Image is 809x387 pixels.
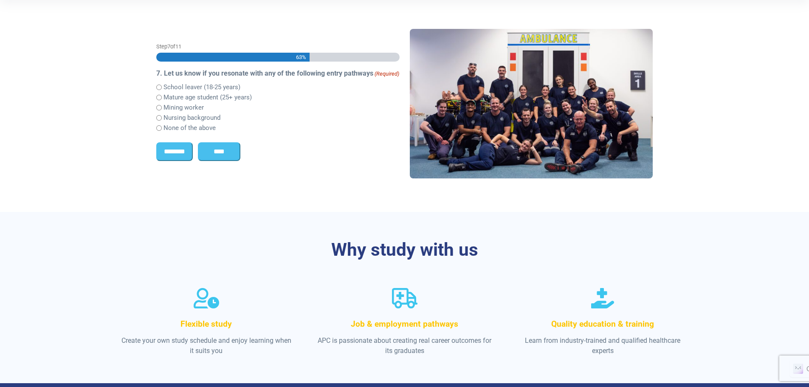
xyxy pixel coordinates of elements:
[156,239,653,261] h3: Why study with us
[317,336,492,356] p: APC is passionate about creating real career outcomes for its graduates
[163,103,204,113] label: Mining worker
[516,336,690,356] p: Learn from industry-trained and qualified healthcare experts
[163,82,240,92] label: School leaver (18-25 years)
[167,43,170,50] span: 7
[295,53,306,62] span: 63%
[163,113,220,123] label: Nursing background
[163,123,216,133] label: None of the above
[156,42,400,51] p: Step of
[180,319,232,329] span: Flexible study
[551,319,654,329] span: Quality education & training
[119,336,294,356] p: Create your own study schedule and enjoy learning when it suits you
[351,319,458,329] span: Job & employment pathways
[156,68,400,79] legend: 7. Let us know if you resonate with any of the following entry pathways
[163,93,252,102] label: Mature age student (25+ years)
[374,70,399,78] span: (Required)
[175,43,181,50] span: 11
